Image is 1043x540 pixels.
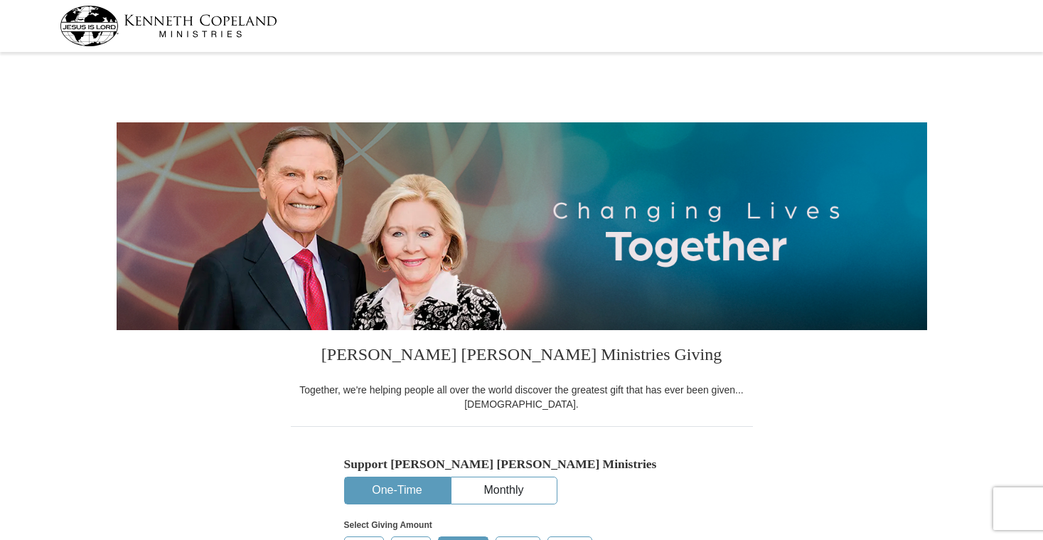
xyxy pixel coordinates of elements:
h5: Support [PERSON_NAME] [PERSON_NAME] Ministries [344,457,700,472]
button: One-Time [345,477,450,504]
div: Together, we're helping people all over the world discover the greatest gift that has ever been g... [291,383,753,411]
strong: Select Giving Amount [344,520,432,530]
h3: [PERSON_NAME] [PERSON_NAME] Ministries Giving [291,330,753,383]
button: Monthly [451,477,557,504]
img: kcm-header-logo.svg [60,6,277,46]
